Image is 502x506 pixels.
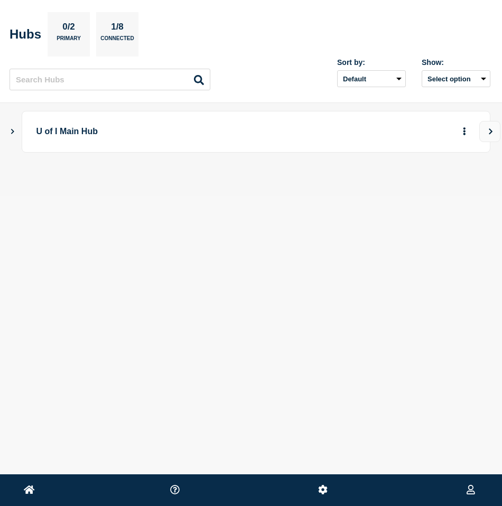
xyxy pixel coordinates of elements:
p: Primary [57,35,81,46]
h2: Hubs [10,27,41,42]
button: More actions [458,122,471,142]
input: Search Hubs [10,69,210,90]
p: Connected [100,35,134,46]
div: Sort by: [337,58,406,67]
select: Sort by [337,70,406,87]
div: Show: [422,58,490,67]
p: 1/8 [107,22,128,35]
button: View [479,121,500,142]
button: Show Connected Hubs [10,128,15,136]
button: Select option [422,70,490,87]
p: U of I Main Hub [36,122,414,142]
p: 0/2 [59,22,79,35]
